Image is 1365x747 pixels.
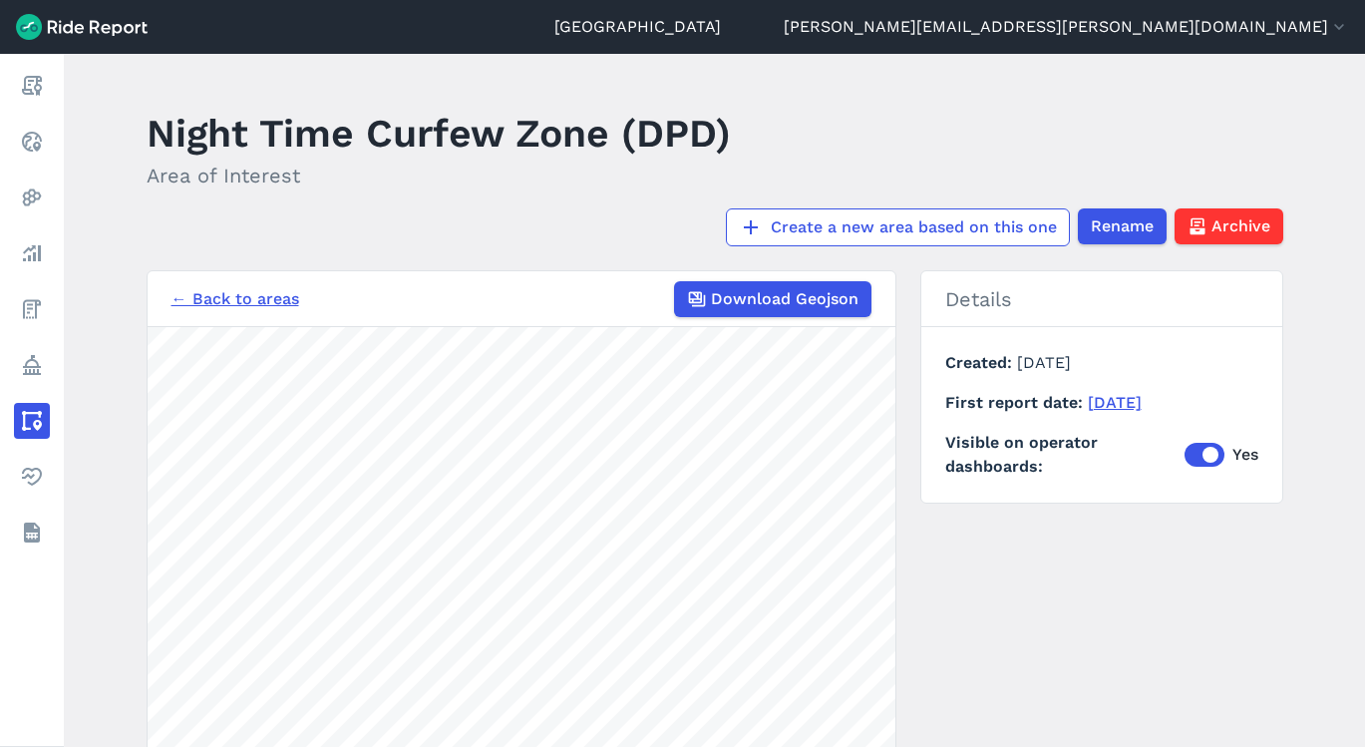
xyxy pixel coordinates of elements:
[711,287,858,311] span: Download Geojson
[171,287,299,311] a: ← Back to areas
[14,459,50,495] a: Health
[147,106,731,161] h1: Night Time Curfew Zone (DPD)
[14,347,50,383] a: Policy
[16,14,148,40] img: Ride Report
[945,431,1185,479] span: Visible on operator dashboards
[147,161,731,190] h2: Area of Interest
[1078,208,1167,244] button: Rename
[14,515,50,551] a: Datasets
[1211,214,1270,238] span: Archive
[14,124,50,160] a: Realtime
[14,403,50,439] a: Areas
[14,291,50,327] a: Fees
[14,68,50,104] a: Report
[1091,214,1154,238] span: Rename
[1088,393,1142,412] a: [DATE]
[554,15,721,39] a: [GEOGRAPHIC_DATA]
[945,393,1088,412] span: First report date
[1175,208,1283,244] button: Archive
[921,271,1282,327] h2: Details
[674,281,871,317] button: Download Geojson
[14,180,50,215] a: Heatmaps
[784,15,1349,39] button: [PERSON_NAME][EMAIL_ADDRESS][PERSON_NAME][DOMAIN_NAME]
[726,208,1070,246] a: Create a new area based on this one
[945,353,1017,372] span: Created
[14,235,50,271] a: Analyze
[1017,353,1071,372] span: [DATE]
[1185,443,1258,467] label: Yes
